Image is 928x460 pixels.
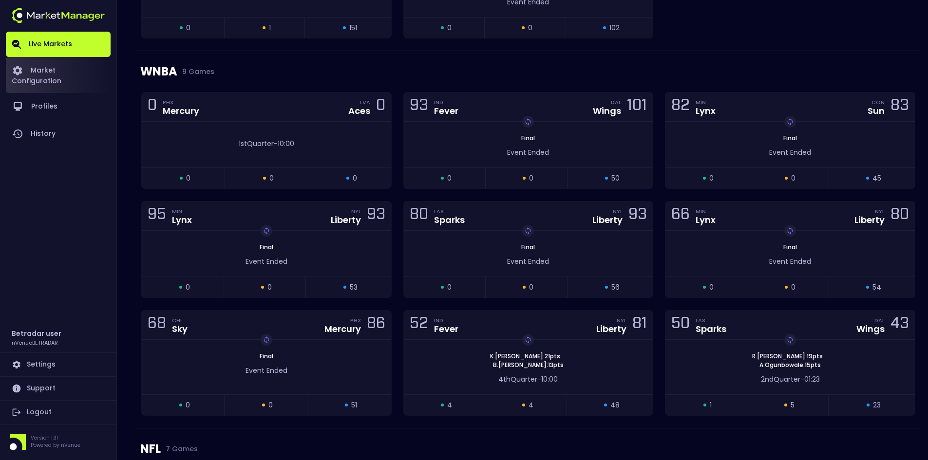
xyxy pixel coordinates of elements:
[351,400,357,410] span: 51
[6,377,111,400] a: Support
[140,51,916,92] div: WNBA
[367,316,385,334] div: 86
[6,353,111,376] a: Settings
[31,442,80,449] p: Powered by nVenue
[6,93,111,120] a: Profiles
[709,173,714,184] span: 0
[487,352,563,361] span: K . [PERSON_NAME] : 21 pts
[447,282,452,293] span: 0
[410,316,428,334] div: 52
[769,257,811,266] span: Event Ended
[434,107,458,115] div: Fever
[696,207,716,215] div: MIN
[609,23,620,33] span: 102
[257,243,276,251] span: Final
[274,139,278,148] span: -
[172,216,192,224] div: Lynx
[186,23,190,33] span: 0
[518,134,538,142] span: Final
[367,207,385,225] div: 93
[761,374,800,384] span: 2nd Quarter
[376,98,385,116] div: 0
[611,282,620,293] span: 56
[613,207,623,215] div: NYL
[890,98,909,116] div: 83
[632,316,647,334] div: 81
[31,434,80,442] p: Version 1.31
[671,316,690,334] div: 50
[148,316,166,334] div: 68
[348,107,370,115] div: Aces
[177,68,214,75] span: 9 Games
[447,173,452,184] span: 0
[875,207,885,215] div: NYL
[780,243,800,251] span: Final
[749,352,826,361] span: R . [PERSON_NAME] : 19 pts
[350,282,358,293] span: 53
[524,118,532,126] img: replayImg
[186,282,190,293] span: 0
[786,118,794,126] img: replayImg
[696,325,726,333] div: Sparks
[257,352,276,360] span: Final
[269,173,274,184] span: 0
[410,98,428,116] div: 93
[800,374,804,384] span: -
[872,282,881,293] span: 54
[6,120,111,147] a: History
[890,316,909,334] div: 43
[172,316,188,324] div: CHI
[854,216,885,224] div: Liberty
[172,207,192,215] div: MIN
[6,434,111,450] div: Version 1.31Powered by nVenue
[872,173,881,184] span: 45
[447,400,452,410] span: 4
[353,173,357,184] span: 0
[351,207,361,215] div: NYL
[868,107,885,115] div: Sun
[757,361,824,369] span: A . Ogunbowale : 15 pts
[804,374,820,384] span: 01:23
[786,227,794,235] img: replayImg
[434,98,458,106] div: IND
[12,339,58,346] h3: nVenueBETRADAR
[239,139,274,148] span: 1st Quarter
[434,325,458,333] div: Fever
[148,98,157,116] div: 0
[709,282,714,293] span: 0
[12,328,61,339] h2: Betradar user
[696,107,716,115] div: Lynx
[518,243,538,251] span: Final
[856,325,885,333] div: Wings
[278,139,294,148] span: 10:00
[671,207,690,225] div: 66
[434,316,458,324] div: IND
[696,98,716,106] div: MIN
[246,366,287,375] span: Event Ended
[596,325,626,333] div: Liberty
[263,227,270,235] img: replayImg
[873,400,881,410] span: 23
[172,325,188,333] div: Sky
[791,282,795,293] span: 0
[524,336,532,344] img: replayImg
[507,147,549,157] span: Event Ended
[791,173,795,184] span: 0
[524,227,532,235] img: replayImg
[791,400,795,410] span: 5
[528,23,532,33] span: 0
[671,98,690,116] div: 82
[780,134,800,142] span: Final
[268,400,273,410] span: 0
[269,23,271,33] span: 1
[871,98,885,106] div: CON
[541,374,558,384] span: 10:00
[350,316,361,324] div: PHX
[246,257,287,266] span: Event Ended
[6,401,111,424] a: Logout
[498,374,537,384] span: 4th Quarter
[529,173,533,184] span: 0
[163,107,199,115] div: Mercury
[12,8,105,23] img: logo
[617,316,626,324] div: NYL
